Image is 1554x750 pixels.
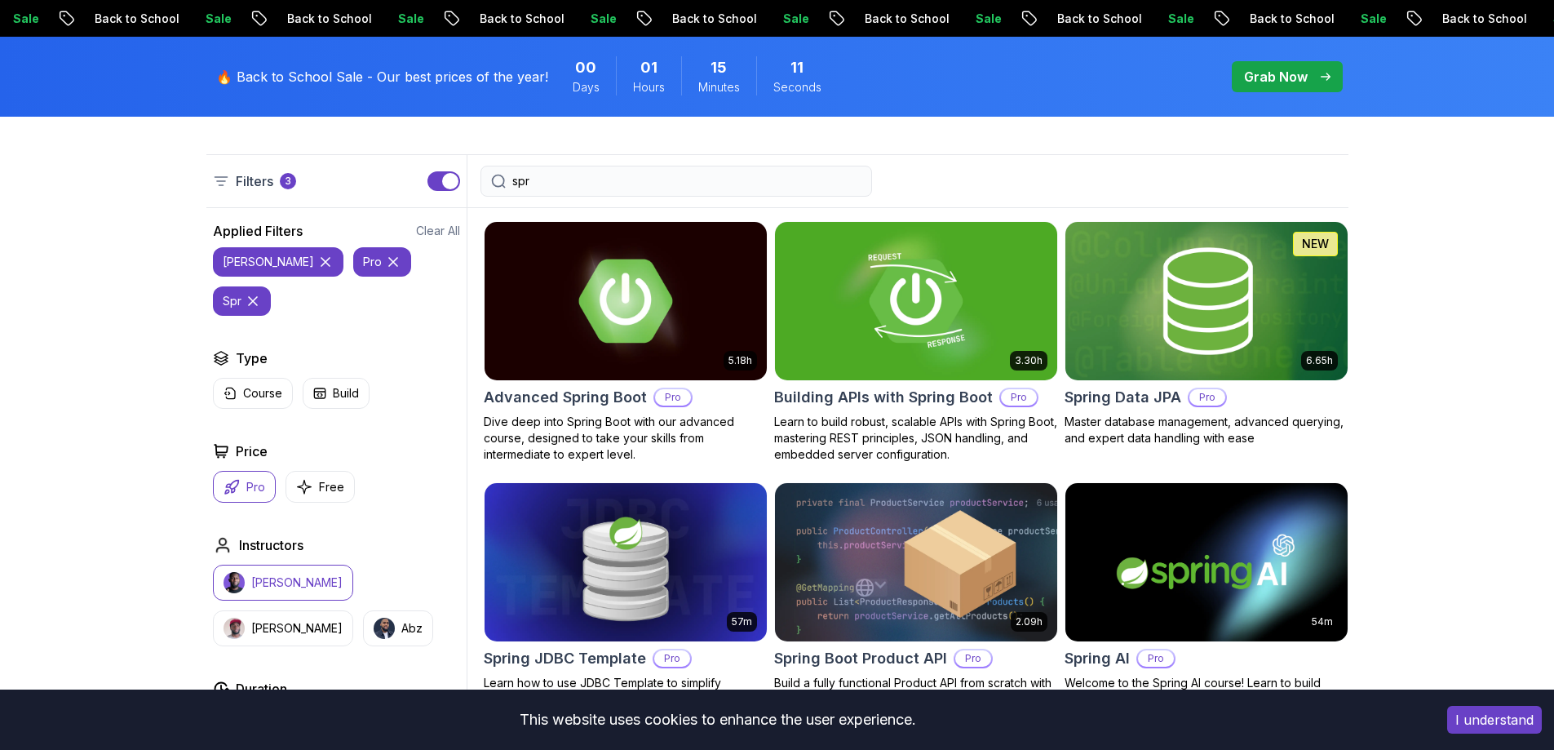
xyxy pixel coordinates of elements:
p: Pro [1138,650,1174,667]
a: Building APIs with Spring Boot card3.30hBuilding APIs with Spring BootProLearn to build robust, s... [774,221,1058,463]
img: Spring JDBC Template card [485,483,767,641]
span: Seconds [773,79,821,95]
p: Back to School [843,11,954,27]
h2: Spring Boot Product API [774,647,947,670]
a: Spring JDBC Template card57mSpring JDBC TemplateProLearn how to use JDBC Template to simplify dat... [484,482,768,708]
p: Sale [761,11,813,27]
p: Course [243,385,282,402]
img: Advanced Spring Boot card [485,222,767,380]
p: Pro [955,650,991,667]
p: Sale [954,11,1006,27]
h2: Spring JDBC Template [484,647,646,670]
p: NEW [1302,236,1329,252]
p: Back to School [1420,11,1531,27]
img: Spring Boot Product API card [775,483,1057,641]
span: Minutes [698,79,740,95]
p: [PERSON_NAME] [223,254,314,270]
p: Learn how to use JDBC Template to simplify database access. [484,675,768,708]
p: pro [363,254,382,270]
button: Clear All [416,223,460,239]
button: pro [353,247,411,277]
span: Hours [633,79,665,95]
img: Building APIs with Spring Boot card [775,222,1057,380]
button: Course [213,378,293,409]
div: This website uses cookies to enhance the user experience. [12,702,1423,738]
p: 3 [285,175,291,188]
button: Free [286,471,355,503]
p: [PERSON_NAME] [251,575,343,591]
span: 15 Minutes [711,56,727,79]
p: 54m [1312,615,1333,628]
h2: Applied Filters [213,221,303,241]
p: Back to School [265,11,376,27]
button: Accept cookies [1447,706,1542,734]
button: instructor img[PERSON_NAME] [213,565,353,601]
button: Build [303,378,370,409]
p: Back to School [73,11,184,27]
p: Grab Now [1244,67,1308,87]
p: Back to School [650,11,761,27]
p: Build [333,385,359,402]
p: [PERSON_NAME] [251,620,343,637]
p: Back to School [1035,11,1146,27]
p: 57m [732,615,752,628]
p: Back to School [1228,11,1339,27]
p: Sale [569,11,621,27]
img: Spring AI card [1065,483,1348,641]
a: Advanced Spring Boot card5.18hAdvanced Spring BootProDive deep into Spring Boot with our advanced... [484,221,768,463]
h2: Price [236,442,268,461]
p: Pro [246,479,265,495]
p: Dive deep into Spring Boot with our advanced course, designed to take your skills from intermedia... [484,414,768,463]
button: [PERSON_NAME] [213,247,343,277]
p: Sale [376,11,428,27]
a: Spring Boot Product API card2.09hSpring Boot Product APIProBuild a fully functional Product API f... [774,482,1058,708]
h2: Building APIs with Spring Boot [774,386,993,409]
h2: Duration [236,679,287,699]
input: Search Java, React, Spring boot ... [512,173,861,189]
p: Filters [236,171,273,191]
p: Free [319,479,344,495]
span: 0 Days [575,56,596,79]
p: Learn to build robust, scalable APIs with Spring Boot, mastering REST principles, JSON handling, ... [774,414,1058,463]
h2: Spring Data JPA [1065,386,1181,409]
p: Pro [1001,389,1037,406]
h2: Instructors [239,535,303,555]
span: 1 Hours [640,56,657,79]
p: 🔥 Back to School Sale - Our best prices of the year! [216,67,548,87]
span: Days [573,79,600,95]
p: Pro [1189,389,1225,406]
h2: Advanced Spring Boot [484,386,647,409]
button: instructor imgAbz [363,610,433,646]
p: Abz [401,620,423,637]
p: Master database management, advanced querying, and expert data handling with ease [1065,414,1348,446]
p: Welcome to the Spring AI course! Learn to build intelligent applications with the Spring framewor... [1065,675,1348,724]
p: Pro [654,650,690,667]
a: Spring AI card54mSpring AIProWelcome to the Spring AI course! Learn to build intelligent applicat... [1065,482,1348,724]
img: instructor img [374,618,395,639]
img: instructor img [224,618,245,639]
p: 5.18h [728,354,752,367]
a: Spring Data JPA card6.65hNEWSpring Data JPAProMaster database management, advanced querying, and ... [1065,221,1348,446]
span: 11 Seconds [790,56,804,79]
button: Pro [213,471,276,503]
p: 2.09h [1016,615,1043,628]
p: spr [223,293,241,309]
p: 6.65h [1306,354,1333,367]
h2: Spring AI [1065,647,1130,670]
p: 3.30h [1015,354,1043,367]
button: instructor img[PERSON_NAME] [213,610,353,646]
button: spr [213,286,271,316]
img: Spring Data JPA card [1065,222,1348,380]
h2: Type [236,348,268,368]
p: Sale [1339,11,1391,27]
p: Back to School [458,11,569,27]
p: Sale [1146,11,1198,27]
p: Pro [655,389,691,406]
p: Sale [184,11,236,27]
p: Build a fully functional Product API from scratch with Spring Boot. [774,675,1058,708]
img: instructor img [224,572,245,593]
